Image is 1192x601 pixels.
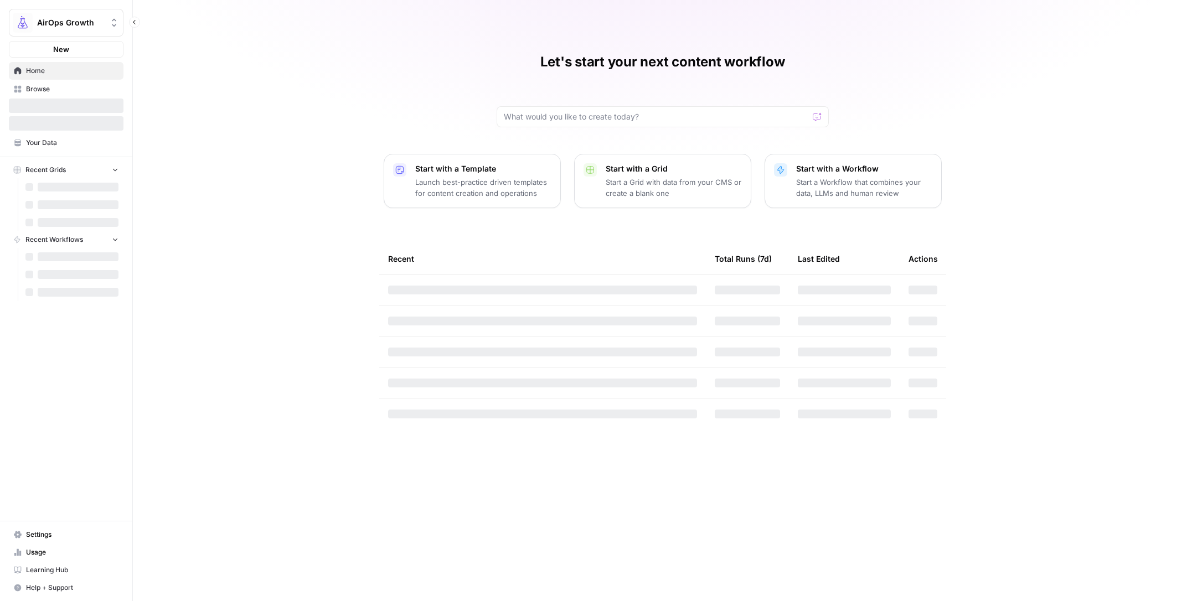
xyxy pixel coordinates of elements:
[9,543,123,561] a: Usage
[796,177,932,199] p: Start a Workflow that combines your data, LLMs and human review
[26,547,118,557] span: Usage
[9,162,123,178] button: Recent Grids
[9,231,123,248] button: Recent Workflows
[504,111,808,122] input: What would you like to create today?
[26,66,118,76] span: Home
[9,62,123,80] a: Home
[9,9,123,37] button: Workspace: AirOps Growth
[606,177,742,199] p: Start a Grid with data from your CMS or create a blank one
[37,17,104,28] span: AirOps Growth
[415,163,551,174] p: Start with a Template
[9,80,123,98] a: Browse
[388,243,697,274] div: Recent
[765,154,942,208] button: Start with a WorkflowStart a Workflow that combines your data, LLMs and human review
[25,235,83,245] span: Recent Workflows
[909,243,938,274] div: Actions
[9,134,123,152] a: Your Data
[9,526,123,543] a: Settings
[25,165,66,175] span: Recent Grids
[798,243,840,274] div: Last Edited
[384,154,561,208] button: Start with a TemplateLaunch best-practice driven templates for content creation and operations
[53,44,69,55] span: New
[26,583,118,593] span: Help + Support
[26,530,118,540] span: Settings
[13,13,33,33] img: AirOps Growth Logo
[540,53,785,71] h1: Let's start your next content workflow
[415,177,551,199] p: Launch best-practice driven templates for content creation and operations
[26,84,118,94] span: Browse
[715,243,772,274] div: Total Runs (7d)
[574,154,751,208] button: Start with a GridStart a Grid with data from your CMS or create a blank one
[9,561,123,579] a: Learning Hub
[9,41,123,58] button: New
[606,163,742,174] p: Start with a Grid
[796,163,932,174] p: Start with a Workflow
[26,565,118,575] span: Learning Hub
[26,138,118,148] span: Your Data
[9,579,123,597] button: Help + Support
